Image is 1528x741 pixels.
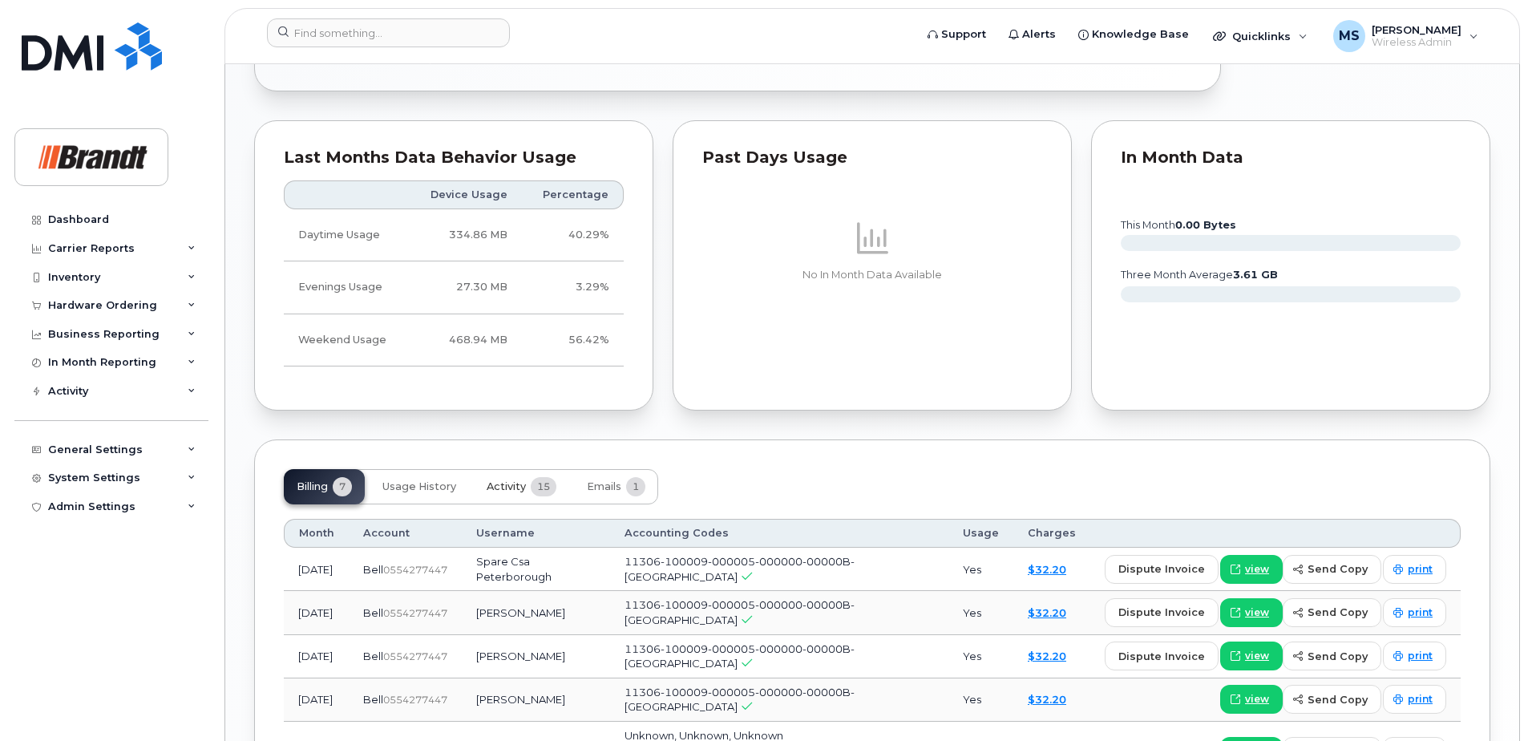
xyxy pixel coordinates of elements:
[625,686,855,714] span: 11306-100009-000005-000000-00000B-[GEOGRAPHIC_DATA]
[1408,692,1433,707] span: print
[284,314,409,366] td: Weekend Usage
[383,650,447,662] span: 0554277447
[462,548,610,591] td: Spare Csa Peterborough
[1245,649,1269,663] span: view
[1120,269,1278,281] text: three month average
[1120,219,1236,231] text: this month
[267,18,510,47] input: Find something...
[1067,18,1200,51] a: Knowledge Base
[462,635,610,678] td: [PERSON_NAME]
[531,477,556,496] span: 15
[1245,562,1269,577] span: view
[1383,642,1446,670] a: print
[1408,605,1433,620] span: print
[1202,20,1319,52] div: Quicklinks
[1383,598,1446,627] a: print
[284,314,624,366] tr: Friday from 6:00pm to Monday 8:00am
[1233,269,1278,281] tspan: 3.61 GB
[1383,685,1446,714] a: print
[1118,561,1205,577] span: dispute invoice
[1245,692,1269,707] span: view
[409,261,522,314] td: 27.30 MB
[462,591,610,634] td: [PERSON_NAME]
[363,650,383,662] span: Bell
[363,563,383,576] span: Bell
[522,180,624,209] th: Percentage
[1283,555,1381,584] button: send copy
[383,564,447,576] span: 0554277447
[626,477,645,496] span: 1
[948,678,1013,722] td: Yes
[1105,642,1219,670] button: dispute invoice
[349,519,462,548] th: Account
[462,678,610,722] td: [PERSON_NAME]
[1308,692,1368,707] span: send copy
[1121,150,1461,166] div: In Month Data
[587,480,621,493] span: Emails
[916,18,997,51] a: Support
[487,480,526,493] span: Activity
[941,26,986,43] span: Support
[948,635,1013,678] td: Yes
[1028,650,1066,662] a: $32.20
[284,209,409,261] td: Daytime Usage
[948,519,1013,548] th: Usage
[1372,23,1461,36] span: [PERSON_NAME]
[1308,649,1368,664] span: send copy
[1220,685,1283,714] a: view
[702,150,1042,166] div: Past Days Usage
[1322,20,1490,52] div: Megan Scheel
[1092,26,1189,43] span: Knowledge Base
[1022,26,1056,43] span: Alerts
[284,548,349,591] td: [DATE]
[363,606,383,619] span: Bell
[1220,555,1283,584] a: view
[1028,563,1066,576] a: $32.20
[1220,642,1283,670] a: view
[522,261,624,314] td: 3.29%
[284,261,409,314] td: Evenings Usage
[462,519,610,548] th: Username
[383,694,447,706] span: 0554277447
[383,607,447,619] span: 0554277447
[1308,605,1368,620] span: send copy
[409,209,522,261] td: 334.86 MB
[1232,30,1291,43] span: Quicklinks
[1013,519,1090,548] th: Charges
[382,480,456,493] span: Usage History
[1245,605,1269,620] span: view
[1339,26,1360,46] span: MS
[284,678,349,722] td: [DATE]
[284,635,349,678] td: [DATE]
[1372,36,1461,49] span: Wireless Admin
[284,150,624,166] div: Last Months Data Behavior Usage
[1118,605,1205,620] span: dispute invoice
[948,591,1013,634] td: Yes
[409,314,522,366] td: 468.94 MB
[522,314,624,366] td: 56.42%
[363,693,383,706] span: Bell
[1175,219,1236,231] tspan: 0.00 Bytes
[997,18,1067,51] a: Alerts
[625,598,855,626] span: 11306-100009-000005-000000-00000B-[GEOGRAPHIC_DATA]
[702,268,1042,282] p: No In Month Data Available
[1383,555,1446,584] a: print
[1283,685,1381,714] button: send copy
[1408,649,1433,663] span: print
[284,261,624,314] tr: Weekdays from 6:00pm to 8:00am
[610,519,948,548] th: Accounting Codes
[1118,649,1205,664] span: dispute invoice
[1105,598,1219,627] button: dispute invoice
[1028,606,1066,619] a: $32.20
[948,548,1013,591] td: Yes
[1028,693,1066,706] a: $32.20
[1308,561,1368,577] span: send copy
[409,180,522,209] th: Device Usage
[284,591,349,634] td: [DATE]
[1105,555,1219,584] button: dispute invoice
[284,519,349,548] th: Month
[1220,598,1283,627] a: view
[625,642,855,670] span: 11306-100009-000005-000000-00000B-[GEOGRAPHIC_DATA]
[1408,562,1433,577] span: print
[625,555,855,583] span: 11306-100009-000005-000000-00000B-[GEOGRAPHIC_DATA]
